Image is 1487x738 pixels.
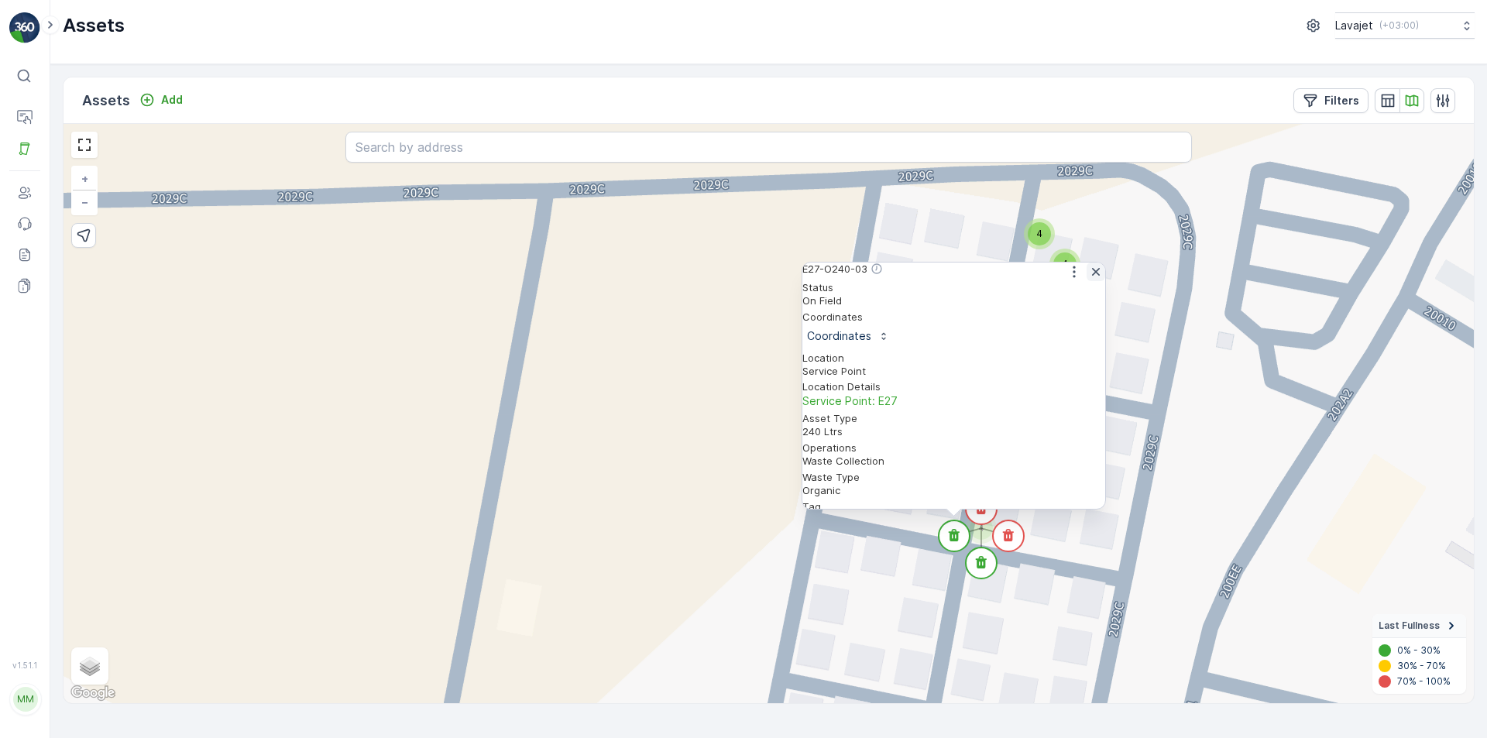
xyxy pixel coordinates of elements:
[978,522,984,534] span: 4
[1379,19,1419,32] p: ( +03:00 )
[802,484,840,496] span: Organic
[802,393,1105,409] a: Service Point: E27
[13,687,38,712] div: MM
[133,91,189,109] button: Add
[1049,249,1080,280] div: 4
[1293,88,1369,113] button: Filters
[1397,644,1441,657] p: 0% - 30%
[9,12,40,43] img: logo
[81,195,89,208] span: −
[1324,93,1359,108] p: Filters
[1335,12,1475,39] button: Lavajet(+03:00)
[802,352,1105,365] p: Location
[802,455,884,467] span: Waste Collection
[345,132,1192,163] input: Search by address
[802,380,1105,393] p: Location Details
[802,441,1105,455] p: Operations
[1397,660,1446,672] p: 30% - 70%
[807,328,871,344] p: Coordinates
[802,294,1105,307] p: On Field
[1335,18,1373,33] p: Lavajet
[1379,620,1440,632] span: Last Fullness
[1036,228,1042,239] span: 4
[73,649,107,683] a: Layers
[802,281,1105,294] p: Status
[67,683,118,703] img: Google
[161,92,183,108] p: Add
[9,673,40,726] button: MM
[63,13,125,38] p: Assets
[1024,218,1055,249] div: 4
[802,324,895,348] button: Coordinates
[1062,258,1068,269] span: 4
[802,412,1105,425] p: Asset Type
[82,90,130,112] p: Assets
[802,500,1105,513] p: Tag
[966,513,997,544] div: 4
[802,471,1105,484] p: Waste Type
[73,167,96,191] a: Zoom In
[67,683,118,703] a: Open this area in Google Maps (opens a new window)
[802,263,867,276] p: E27-O240-03
[81,172,88,185] span: +
[73,191,96,214] a: Zoom Out
[1397,675,1451,688] p: 70% - 100%
[802,311,1105,324] p: Coordinates
[1372,614,1466,638] summary: Last Fullness
[73,133,96,156] a: View Fullscreen
[802,365,866,377] span: Service Point
[9,661,40,670] span: v 1.51.1
[802,425,843,438] span: 240 Ltrs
